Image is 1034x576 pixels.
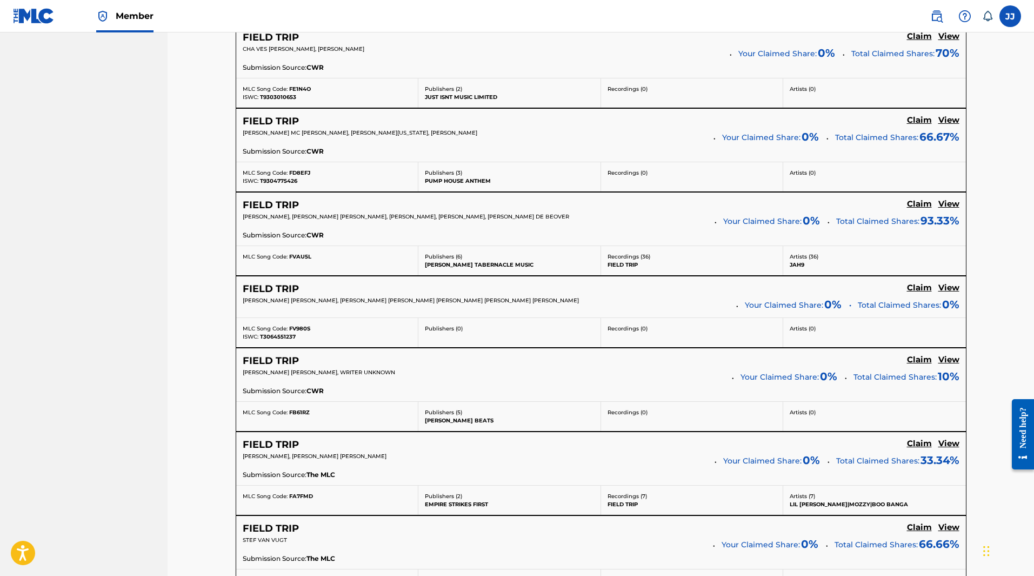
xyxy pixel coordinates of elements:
[243,129,477,136] span: [PERSON_NAME] MC [PERSON_NAME], [PERSON_NAME][US_STATE], [PERSON_NAME]
[790,500,959,508] p: LIL [PERSON_NAME]|MOZZY|BOO BANGA
[790,492,959,500] p: Artists ( 7 )
[722,132,800,143] span: Your Claimed Share:
[608,325,777,333] p: Recordings ( 0 )
[938,199,959,211] a: View
[260,333,296,340] span: T3064551237
[243,470,306,480] span: Submission Source:
[243,253,288,260] span: MLC Song Code:
[835,540,918,549] span: Total Claimed Shares:
[243,230,306,240] span: Submission Source:
[425,169,594,177] p: Publishers ( 3 )
[824,296,842,313] span: 0 %
[836,456,919,466] span: Total Claimed Shares:
[260,94,296,101] span: T9303010653
[907,355,932,365] h5: Claim
[938,439,959,449] h5: View
[243,199,299,211] h5: FIELD TRIP
[425,177,594,185] p: PUMP HOUSE ANTHEM
[907,115,932,125] h5: Claim
[723,455,802,467] span: Your Claimed Share:
[608,85,777,93] p: Recordings ( 0 )
[801,536,818,552] span: 0 %
[243,493,288,500] span: MLC Song Code:
[722,539,800,551] span: Your Claimed Share:
[920,213,959,229] span: 93.33 %
[938,522,959,533] h5: View
[738,48,817,59] span: Your Claimed Share:
[907,199,932,209] h5: Claim
[425,416,594,425] p: [PERSON_NAME] BEATS
[608,253,777,261] p: Recordings ( 36 )
[243,325,288,332] span: MLC Song Code:
[243,409,288,416] span: MLC Song Code:
[13,8,55,24] img: MLC Logo
[802,129,819,145] span: 0 %
[243,213,569,220] span: [PERSON_NAME], [PERSON_NAME] [PERSON_NAME], [PERSON_NAME], [PERSON_NAME], [PERSON_NAME] DE BEOVER
[425,93,594,101] p: JUST ISNT MUSIC LIMITED
[954,5,976,27] div: Help
[289,169,310,176] span: FD8EFJ
[938,522,959,534] a: View
[608,261,777,269] p: FIELD TRIP
[243,453,386,460] span: [PERSON_NAME], [PERSON_NAME] [PERSON_NAME]
[938,115,959,127] a: View
[243,297,579,304] span: [PERSON_NAME] [PERSON_NAME], [PERSON_NAME] [PERSON_NAME] [PERSON_NAME] [PERSON_NAME] [PERSON_NAME]
[803,213,820,229] span: 0 %
[243,283,299,295] h5: FIELD TRIP
[289,85,311,92] span: FE1N4O
[306,230,324,240] span: CWR
[958,10,971,23] img: help
[920,452,959,468] span: 33.34 %
[926,5,948,27] a: Public Search
[608,492,777,500] p: Recordings ( 7 )
[790,253,959,261] p: Artists ( 36 )
[938,31,959,42] h5: View
[999,5,1021,27] div: User Menu
[1004,391,1034,478] iframe: Resource Center
[983,535,990,567] div: Drag
[790,169,959,177] p: Artists ( 0 )
[980,524,1034,576] iframe: Chat Widget
[116,10,154,22] span: Member
[745,300,823,311] span: Your Claimed Share:
[289,253,311,260] span: FVAU5L
[851,49,935,58] span: Total Claimed Shares:
[930,10,943,23] img: search
[243,369,395,376] span: [PERSON_NAME] [PERSON_NAME], WRITER UNKNOWN
[907,31,932,42] h5: Claim
[289,493,313,500] span: FA7FMD
[96,10,109,23] img: Top Rightsholder
[858,300,941,311] span: Total Claimed Shares:
[243,386,306,396] span: Submission Source:
[853,372,937,382] span: Total Claimed Shares:
[608,169,777,177] p: Recordings ( 0 )
[982,11,993,22] div: Notifications
[938,355,959,367] a: View
[790,408,959,416] p: Artists ( 0 )
[289,325,310,332] span: FV980S
[425,253,594,261] p: Publishers ( 6 )
[608,408,777,416] p: Recordings ( 0 )
[938,439,959,451] a: View
[938,283,959,295] a: View
[243,333,258,340] span: ISWC:
[306,386,324,396] span: CWR
[243,115,299,128] h5: FIELD TRIP
[243,31,299,44] h5: FIELD TRIP
[243,94,258,101] span: ISWC:
[425,85,594,93] p: Publishers ( 2 )
[425,261,594,269] p: [PERSON_NAME] TABERNACLE MUSIC
[306,554,335,564] span: The MLC
[243,147,306,156] span: Submission Source:
[243,522,299,535] h5: FIELD TRIP
[425,500,594,508] p: EMPIRE STRIKES FIRST
[741,372,819,383] span: Your Claimed Share:
[306,147,324,156] span: CWR
[938,368,959,385] span: 10 %
[790,85,959,93] p: Artists ( 0 )
[243,355,299,367] h5: FIELD TRIP
[907,439,932,449] h5: Claim
[790,325,959,333] p: Artists ( 0 )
